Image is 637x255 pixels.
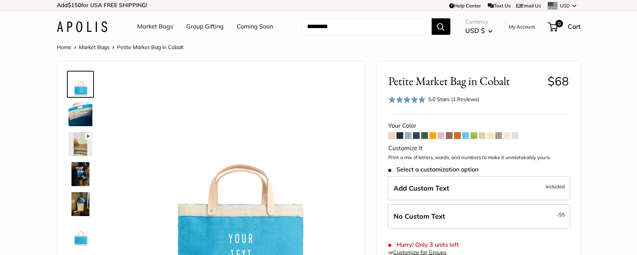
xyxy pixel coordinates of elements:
[388,94,480,105] div: 5.0 Stars (1 Reviews)
[388,143,569,154] div: Customize It
[79,44,110,51] a: Market Bags
[301,18,432,35] input: Search...
[465,27,485,34] span: USD $
[568,22,581,30] span: Cart
[68,102,92,126] img: Petite Market Bag in Cobalt
[68,1,81,9] span: $150
[465,16,493,27] span: Currency
[388,154,569,161] p: Print a mix of letters, words, and numbers to make it unmistakably yours.
[68,132,92,156] img: Petite Market Bag in Cobalt
[57,44,71,51] a: Home
[388,204,570,229] label: Leave Blank
[555,20,563,27] span: 0
[67,191,94,218] a: Petite Market Bag in Cobalt
[548,21,581,33] a: 0 Cart
[557,210,565,219] span: -
[560,3,570,9] span: USD
[117,44,184,51] span: Petite Market Bag in Cobalt
[393,184,449,192] span: Add Custom Text
[67,161,94,188] a: Petite Market Bag in Cobalt
[67,131,94,158] a: Petite Market Bag in Cobalt
[388,176,570,201] label: Add Custom Text
[67,221,94,248] a: Petite Market Bag in Cobalt
[388,120,569,131] div: Your Color
[428,95,479,103] div: 5.0 Stars (1 Reviews)
[68,72,92,96] img: Petite Market Bag in Cobalt
[57,21,107,32] img: Apolis
[388,74,542,88] span: Petite Market Bag in Cobalt
[137,21,173,32] a: Market Bags
[388,166,478,173] span: Select a customization option
[68,222,92,246] img: Petite Market Bag in Cobalt
[67,71,94,98] a: Petite Market Bag in Cobalt
[488,3,511,9] a: Text Us
[449,3,481,9] a: Help Center
[465,25,493,37] button: USD $
[186,21,224,32] a: Group Gifting
[548,74,569,88] span: $68
[546,182,565,191] span: Included
[509,22,535,31] a: My Account
[68,162,92,186] img: Petite Market Bag in Cobalt
[237,21,273,32] a: Coming Soon
[432,18,450,35] button: Search
[67,101,94,128] a: Petite Market Bag in Cobalt
[68,192,92,216] img: Petite Market Bag in Cobalt
[559,212,565,218] span: $5
[393,212,445,221] span: No Custom Text
[516,3,541,9] a: Email Us
[388,241,459,248] span: Hurry! Only 3 units left
[57,42,184,52] nav: Breadcrumb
